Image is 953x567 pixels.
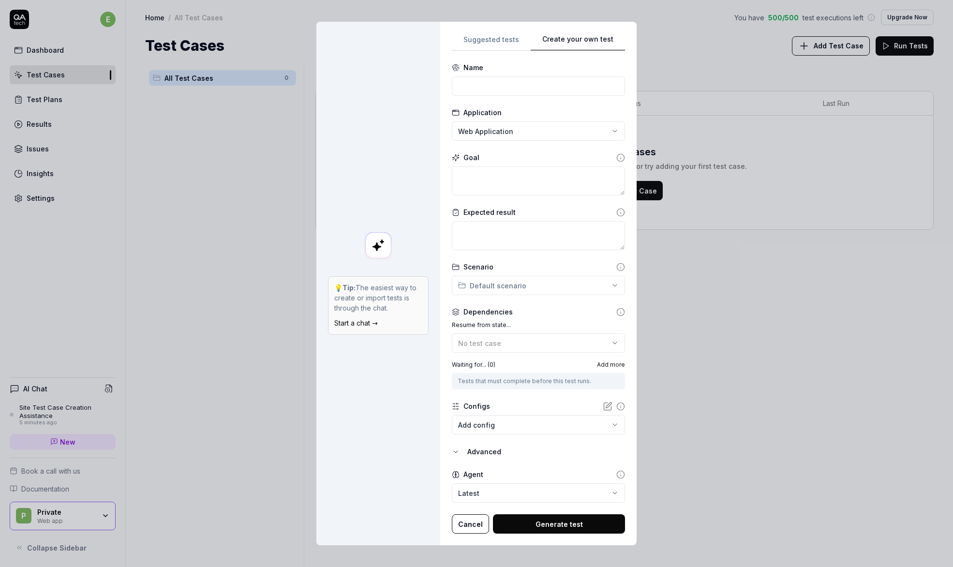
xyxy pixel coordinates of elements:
div: Name [463,62,483,73]
div: Default scenario [458,281,526,291]
button: Advanced [452,446,625,458]
button: Web Application [452,121,625,141]
div: Advanced [467,446,625,458]
span: Add more [597,360,625,369]
div: Dependencies [463,307,513,317]
div: Configs [463,401,490,411]
label: Waiting for... ( 0 ) [452,360,495,369]
span: Web Application [458,126,513,136]
div: Scenario [463,262,493,272]
strong: Tip: [342,283,356,292]
button: Cancel [452,514,489,534]
a: Start a chat → [334,319,378,327]
label: Resume from state... [452,321,625,329]
div: Expected result [463,207,516,217]
span: No test case [458,339,501,347]
div: Tests that must complete before this test runs. [458,377,619,386]
button: Generate test [493,514,625,534]
button: Default scenario [452,276,625,295]
button: No test case [452,333,625,353]
p: 💡 The easiest way to create or import tests is through the chat. [334,283,422,313]
div: Application [463,107,502,118]
button: Suggested tests [452,33,531,51]
button: Create your own test [531,33,625,51]
div: Agent [463,469,483,479]
div: Goal [463,152,479,163]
